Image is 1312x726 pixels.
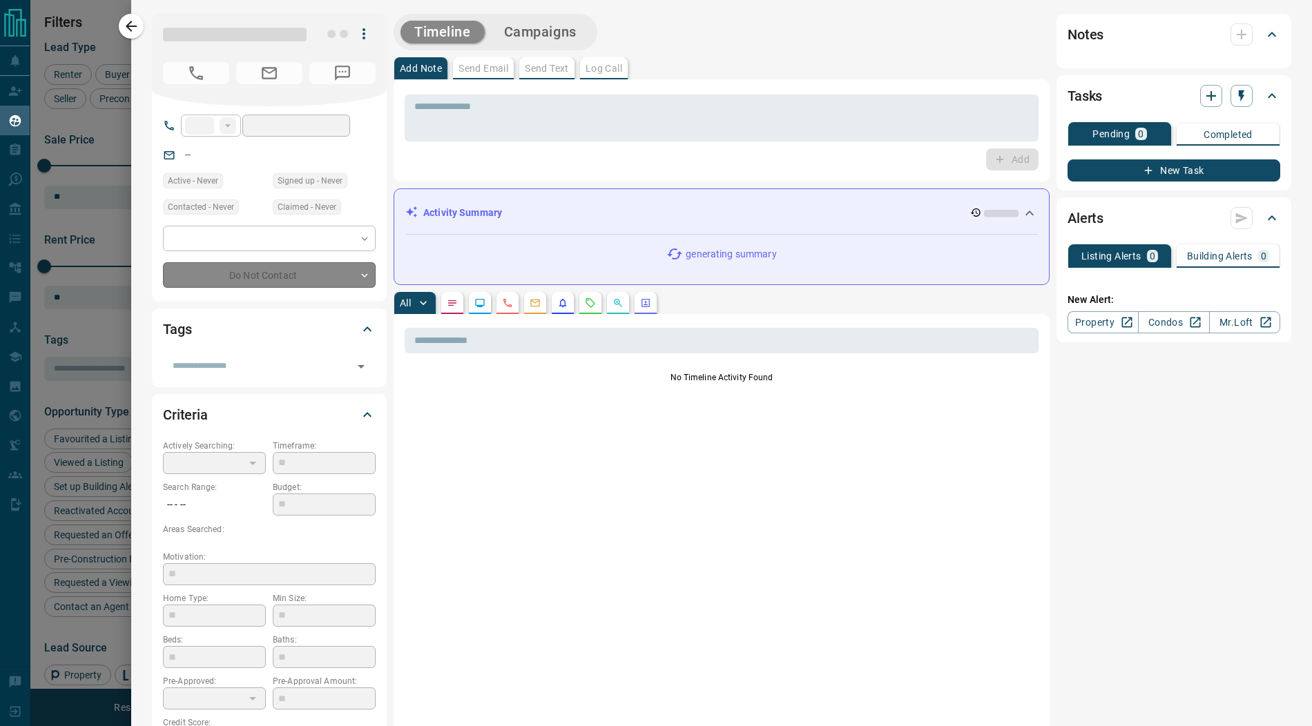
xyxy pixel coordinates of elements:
p: All [400,298,411,308]
span: Claimed - Never [278,200,336,214]
span: Contacted - Never [168,200,234,214]
p: Pre-Approved: [163,675,266,687]
p: Actively Searching: [163,440,266,452]
p: Building Alerts [1187,251,1253,261]
div: Do Not Contact [163,262,376,288]
svg: Emails [530,297,541,308]
p: Budget: [273,481,376,493]
p: Listing Alerts [1081,251,1141,261]
div: Alerts [1068,202,1280,235]
h2: Tags [163,318,191,340]
div: Tasks [1068,79,1280,112]
p: 0 [1138,129,1144,139]
h2: Tasks [1068,85,1102,107]
p: Add Note [400,63,442,73]
p: New Alert: [1068,293,1280,307]
span: Signed up - Never [278,174,343,188]
p: Pending [1092,129,1130,139]
div: Tags [163,313,376,346]
h2: Alerts [1068,207,1103,229]
svg: Requests [585,297,596,308]
p: Min Size: [273,592,376,605]
p: 0 [1150,251,1155,261]
p: -- - -- [163,493,266,516]
button: New Task [1068,159,1280,181]
p: Beds: [163,634,266,646]
span: Active - Never [168,174,218,188]
div: Notes [1068,18,1280,51]
svg: Agent Actions [640,297,651,308]
div: Criteria [163,398,376,431]
p: Completed [1204,130,1253,139]
p: Motivation: [163,551,376,563]
span: No Number [163,62,229,84]
button: Open [351,357,371,376]
p: generating summary [686,247,776,262]
svg: Lead Browsing Activity [474,297,485,308]
p: Home Type: [163,592,266,605]
button: Timeline [401,21,485,43]
svg: Opportunities [612,297,624,308]
h2: Notes [1068,23,1103,46]
p: Pre-Approval Amount: [273,675,376,687]
button: Campaigns [490,21,590,43]
svg: Listing Alerts [557,297,568,308]
span: No Email [236,62,302,84]
a: -- [185,149,191,160]
p: Search Range: [163,481,266,493]
span: No Number [309,62,376,84]
p: 0 [1261,251,1266,261]
a: Mr.Loft [1209,311,1280,333]
p: Baths: [273,634,376,646]
p: Activity Summary [423,206,502,220]
div: Activity Summary [405,200,1038,226]
a: Property [1068,311,1139,333]
p: Areas Searched: [163,523,376,536]
p: No Timeline Activity Found [405,371,1039,384]
svg: Notes [447,297,458,308]
a: Condos [1138,311,1209,333]
svg: Calls [502,297,513,308]
h2: Criteria [163,404,208,426]
p: Timeframe: [273,440,376,452]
